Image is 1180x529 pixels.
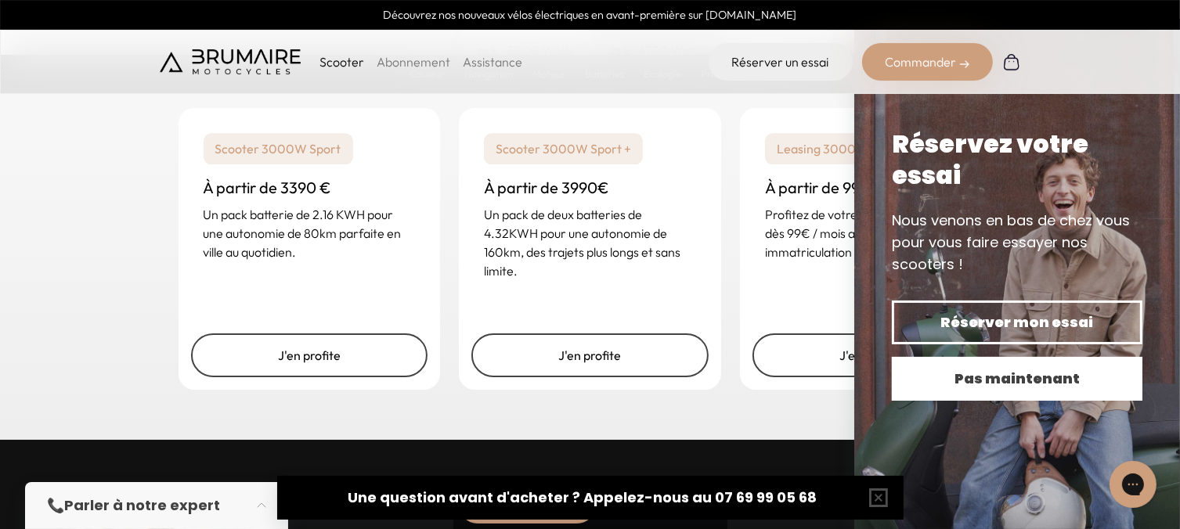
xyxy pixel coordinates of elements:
[204,133,353,164] p: Scooter 3000W Sport
[960,59,969,69] img: right-arrow-2.png
[377,54,450,70] a: Abonnement
[204,177,416,199] h3: À partir de 3390 €
[204,205,416,261] p: Un pack batterie de 2.16 KWH pour une autonomie de 80km parfaite en ville au quotidien.
[1102,455,1164,513] iframe: Gorgias live chat messenger
[484,177,696,199] h3: À partir de 3990€
[752,333,990,377] a: J'en profite
[319,52,364,71] p: Scooter
[484,133,643,164] p: Scooter 3000W Sport +
[471,333,709,377] a: J'en profite
[765,133,914,164] p: Leasing 3000W Sport
[463,54,522,70] a: Assistance
[862,43,993,81] div: Commander
[484,205,696,280] p: Un pack de deux batteries de 4.32KWH pour une autonomie de 160km, des trajets plus longs et sans ...
[765,177,977,199] h3: À partir de 99€ / mois
[191,333,428,377] a: J'en profite
[765,205,977,261] p: Profitez de votre scooter Brumaire dès 99€ / mois avec maintenance, immatriculation et livraison ...
[160,49,301,74] img: Brumaire Motocycles
[709,43,853,81] a: Réserver un essai
[1002,52,1021,71] img: Panier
